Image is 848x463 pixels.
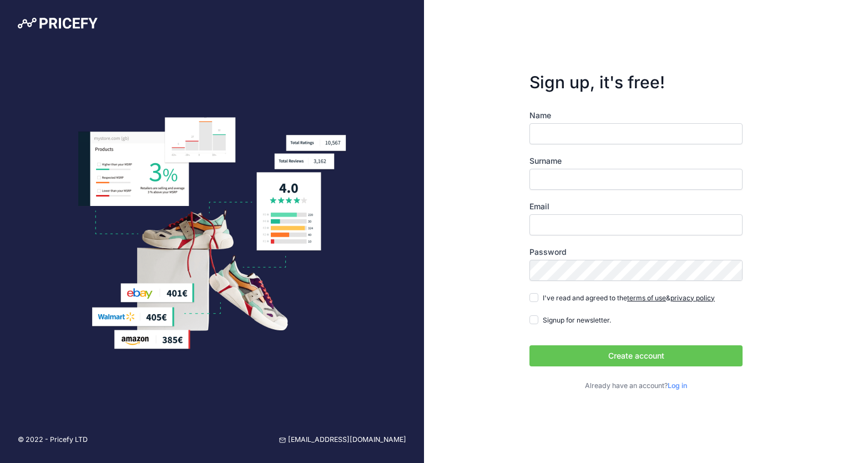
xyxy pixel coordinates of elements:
label: Name [529,110,743,121]
label: Email [529,201,743,212]
a: privacy policy [670,294,715,302]
img: Pricefy [18,18,98,29]
h3: Sign up, it's free! [529,72,743,92]
p: Already have an account? [529,381,743,391]
span: Signup for newsletter. [543,316,611,324]
label: Password [529,246,743,258]
label: Surname [529,155,743,167]
a: Log in [668,381,687,390]
button: Create account [529,345,743,366]
span: I've read and agreed to the & [543,294,715,302]
p: © 2022 - Pricefy LTD [18,435,88,445]
a: [EMAIL_ADDRESS][DOMAIN_NAME] [279,435,406,445]
a: terms of use [627,294,666,302]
